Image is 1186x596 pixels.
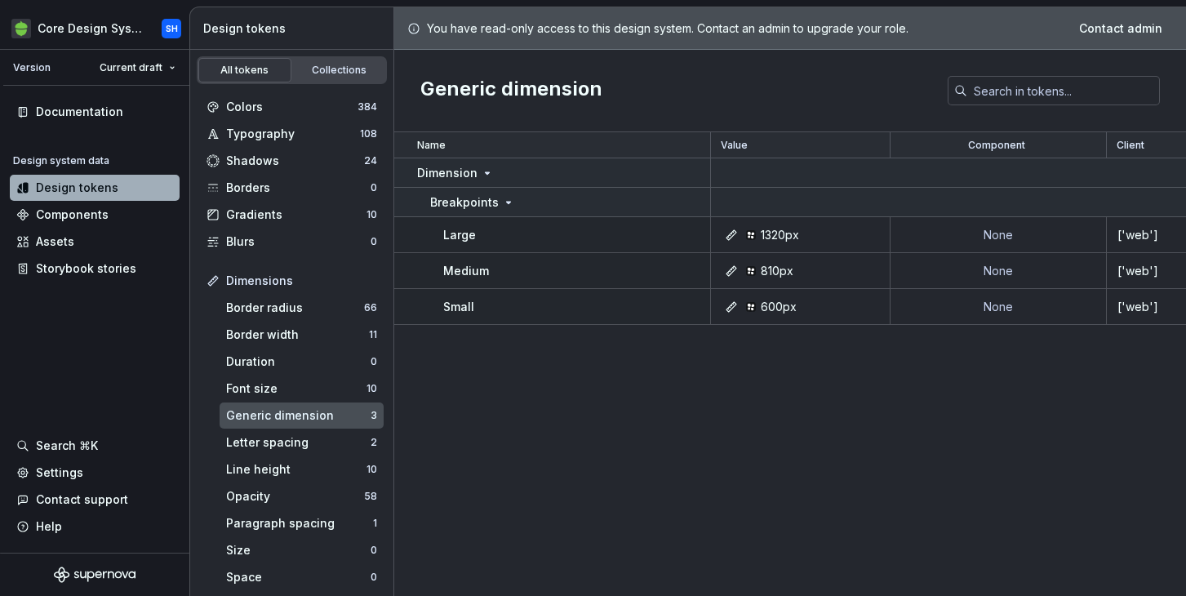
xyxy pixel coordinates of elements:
span: Current draft [100,61,162,74]
a: Space0 [220,564,384,590]
svg: Supernova Logo [54,567,135,583]
div: Documentation [36,104,123,120]
a: Blurs0 [200,229,384,255]
div: Collections [299,64,380,77]
div: Search ⌘K [36,438,98,454]
a: Gradients10 [200,202,384,228]
a: Assets [10,229,180,255]
div: Border width [226,327,369,343]
div: Opacity [226,488,364,505]
div: 2 [371,436,377,449]
a: Duration0 [220,349,384,375]
div: Line height [226,461,366,478]
div: Paragraph spacing [226,515,373,532]
p: Dimension [417,165,478,181]
a: Documentation [10,99,180,125]
div: Letter spacing [226,434,371,451]
div: 11 [369,328,377,341]
td: None [891,217,1107,253]
div: Dimensions [226,273,377,289]
div: 10 [366,208,377,221]
p: Value [721,139,748,152]
div: Gradients [226,207,366,223]
div: 0 [371,544,377,557]
button: Contact support [10,487,180,513]
td: None [891,289,1107,325]
p: Client [1117,139,1144,152]
div: 810px [761,263,793,279]
div: 384 [358,100,377,113]
a: Typography108 [200,121,384,147]
a: Font size10 [220,376,384,402]
div: Shadows [226,153,364,169]
div: 66 [364,301,377,314]
p: Breakpoints [430,194,499,211]
td: None [891,253,1107,289]
p: Name [417,139,446,152]
button: Help [10,514,180,540]
a: Storybook stories [10,256,180,282]
div: Size [226,542,371,558]
button: Search ⌘K [10,433,180,459]
div: 0 [371,181,377,194]
a: Paragraph spacing1 [220,510,384,536]
input: Search in tokens... [967,76,1160,105]
div: Colors [226,99,358,115]
div: 24 [364,154,377,167]
div: 10 [366,382,377,395]
div: Contact support [36,491,128,508]
div: Core Design System [38,20,142,37]
p: Component [968,139,1025,152]
div: Borders [226,180,371,196]
div: Blurs [226,234,371,250]
div: Border radius [226,300,364,316]
div: All tokens [204,64,286,77]
span: Contact admin [1079,20,1162,37]
a: Opacity58 [220,483,384,509]
a: Colors384 [200,94,384,120]
div: 1 [373,517,377,530]
a: Shadows24 [200,148,384,174]
div: Generic dimension [226,407,371,424]
a: Size0 [220,537,384,563]
h2: Generic dimension [420,76,602,105]
div: Font size [226,380,366,397]
a: Borders0 [200,175,384,201]
div: Components [36,207,109,223]
div: Design tokens [203,20,387,37]
div: Version [13,61,51,74]
div: 3 [371,409,377,422]
button: Core Design SystemSH [3,11,186,46]
div: 108 [360,127,377,140]
div: Typography [226,126,360,142]
div: 58 [364,490,377,503]
div: 600px [761,299,797,315]
div: Space [226,569,371,585]
button: Current draft [92,56,183,79]
a: Letter spacing2 [220,429,384,456]
a: Line height10 [220,456,384,483]
a: Design tokens [10,175,180,201]
p: You have read-only access to this design system. Contact an admin to upgrade your role. [427,20,908,37]
p: Medium [443,263,489,279]
div: 0 [371,355,377,368]
div: 10 [366,463,377,476]
div: SH [166,22,178,35]
div: Duration [226,354,371,370]
div: Help [36,518,62,535]
p: Small [443,299,474,315]
img: 236da360-d76e-47e8-bd69-d9ae43f958f1.png [11,19,31,38]
a: Border width11 [220,322,384,348]
a: Contact admin [1068,14,1173,43]
a: Border radius66 [220,295,384,321]
div: 1320px [761,227,799,243]
p: Large [443,227,476,243]
div: 0 [371,235,377,248]
div: Settings [36,465,83,481]
a: Settings [10,460,180,486]
a: Components [10,202,180,228]
div: Storybook stories [36,260,136,277]
div: 0 [371,571,377,584]
div: Assets [36,234,74,250]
